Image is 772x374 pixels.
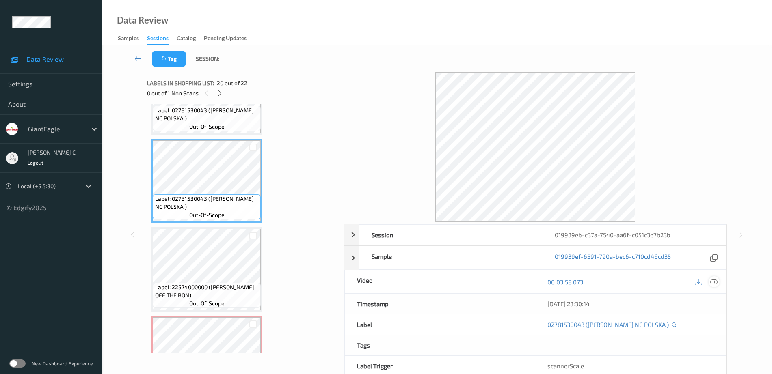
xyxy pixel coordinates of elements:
a: Samples [118,33,147,44]
a: 019939ef-6591-790a-bec6-c710cd46cd35 [555,252,671,263]
a: 02781530043 ([PERSON_NAME] NC POLSKA ) [547,320,669,329]
div: Timestamp [345,294,535,314]
span: Labels in shopping list: [147,79,214,87]
span: out-of-scope [189,123,225,131]
div: Video [345,270,535,293]
span: Label: 02781530043 ([PERSON_NAME] NC POLSKA ) [155,106,259,123]
span: Session: [196,55,219,63]
div: Label [345,314,535,335]
div: Session [359,225,543,245]
div: 019939eb-c37a-7540-aa6f-c051c3e7b23b [543,225,726,245]
div: Sessions [147,34,169,45]
div: Samples [118,34,139,44]
div: 0 out of 1 Non Scans [147,88,338,98]
span: Label: 22574000000 ([PERSON_NAME] OFF THE BON) [155,283,259,299]
div: Sample [359,246,543,269]
a: Pending Updates [204,33,255,44]
div: Catalog [177,34,196,44]
span: out-of-scope [189,299,225,307]
span: 20 out of 22 [217,79,247,87]
a: 00:03:58.073 [547,278,583,286]
button: Tag [152,51,186,67]
div: Pending Updates [204,34,247,44]
div: [DATE] 23:30:14 [547,300,714,308]
a: Catalog [177,33,204,44]
div: Session019939eb-c37a-7540-aa6f-c051c3e7b23b [344,224,726,245]
a: Sessions [147,33,177,45]
span: out-of-scope [189,211,225,219]
div: Data Review [117,16,168,24]
span: Label: 02781530043 ([PERSON_NAME] NC POLSKA ) [155,195,259,211]
div: Sample019939ef-6591-790a-bec6-c710cd46cd35 [344,246,726,270]
div: Tags [345,335,535,355]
